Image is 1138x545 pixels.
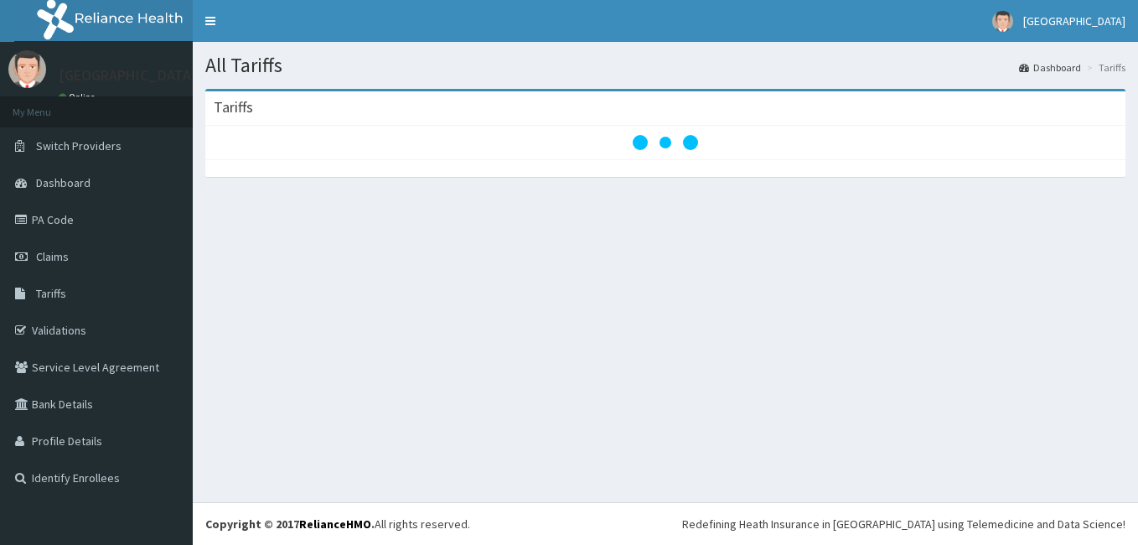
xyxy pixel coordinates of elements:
[682,516,1125,532] div: Redefining Heath Insurance in [GEOGRAPHIC_DATA] using Telemedicine and Data Science!
[205,54,1125,76] h1: All Tariffs
[299,516,371,532] a: RelianceHMO
[36,249,69,264] span: Claims
[992,11,1013,32] img: User Image
[36,286,66,301] span: Tariffs
[205,516,375,532] strong: Copyright © 2017 .
[632,109,699,176] svg: audio-loading
[59,91,99,103] a: Online
[8,50,46,88] img: User Image
[214,100,253,115] h3: Tariffs
[1023,13,1125,29] span: [GEOGRAPHIC_DATA]
[59,68,197,83] p: [GEOGRAPHIC_DATA]
[36,138,122,153] span: Switch Providers
[1019,60,1081,75] a: Dashboard
[1083,60,1125,75] li: Tariffs
[36,175,91,190] span: Dashboard
[193,502,1138,545] footer: All rights reserved.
